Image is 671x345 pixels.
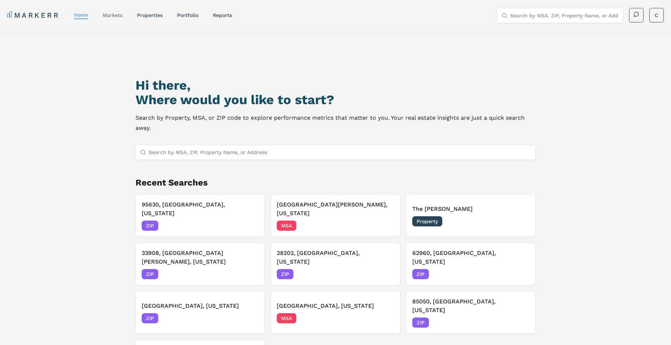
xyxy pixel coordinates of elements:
[412,216,442,226] span: Property
[142,313,158,323] span: ZIP
[136,78,536,93] h1: Hi there,
[277,221,296,231] span: MSA
[378,315,394,322] span: [DATE]
[510,8,619,23] input: Search by MSA, ZIP, Property Name, or Address
[142,269,158,279] span: ZIP
[649,8,664,22] button: C
[513,218,529,225] span: [DATE]
[406,291,536,334] button: 85050, [GEOGRAPHIC_DATA], [US_STATE]ZIP[DATE]
[412,205,530,213] h3: The [PERSON_NAME]
[277,200,394,218] h3: [GEOGRAPHIC_DATA][PERSON_NAME], [US_STATE]
[513,271,529,278] span: [DATE]
[378,222,394,229] span: [DATE]
[271,194,400,237] button: [GEOGRAPHIC_DATA][PERSON_NAME], [US_STATE]MSA[DATE]
[142,200,259,218] h3: 95630, [GEOGRAPHIC_DATA], [US_STATE]
[406,194,536,237] button: The [PERSON_NAME]Property[DATE]
[103,12,122,18] a: markets
[513,319,529,326] span: [DATE]
[142,221,158,231] span: ZIP
[271,243,400,285] button: 28202, [GEOGRAPHIC_DATA], [US_STATE]ZIP[DATE]
[277,313,296,323] span: MSA
[136,113,536,133] p: Search by Property, MSA, or ZIP code to explore performance metrics that matter to you. Your real...
[136,194,265,237] button: 95630, [GEOGRAPHIC_DATA], [US_STATE]ZIP[DATE]
[242,222,259,229] span: [DATE]
[149,145,531,159] input: Search by MSA, ZIP, Property Name, or Address
[74,12,88,18] a: home
[142,249,259,266] h3: 33908, [GEOGRAPHIC_DATA][PERSON_NAME], [US_STATE]
[7,10,60,20] a: MARKERR
[277,302,394,310] h3: [GEOGRAPHIC_DATA], [US_STATE]
[242,315,259,322] span: [DATE]
[406,243,536,285] button: 62960, [GEOGRAPHIC_DATA], [US_STATE]ZIP[DATE]
[378,271,394,278] span: [DATE]
[277,249,394,266] h3: 28202, [GEOGRAPHIC_DATA], [US_STATE]
[412,297,530,315] h3: 85050, [GEOGRAPHIC_DATA], [US_STATE]
[136,291,265,334] button: [GEOGRAPHIC_DATA], [US_STATE]ZIP[DATE]
[136,177,536,188] h2: Recent Searches
[177,12,198,18] a: Portfolio
[412,318,429,328] span: ZIP
[412,249,530,266] h3: 62960, [GEOGRAPHIC_DATA], [US_STATE]
[271,291,400,334] button: [GEOGRAPHIC_DATA], [US_STATE]MSA[DATE]
[142,302,259,310] h3: [GEOGRAPHIC_DATA], [US_STATE]
[412,269,429,279] span: ZIP
[136,243,265,285] button: 33908, [GEOGRAPHIC_DATA][PERSON_NAME], [US_STATE]ZIP[DATE]
[137,12,163,18] a: properties
[277,269,293,279] span: ZIP
[213,12,232,18] a: reports
[655,12,658,19] span: C
[136,93,536,107] h2: Where would you like to start?
[242,271,259,278] span: [DATE]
